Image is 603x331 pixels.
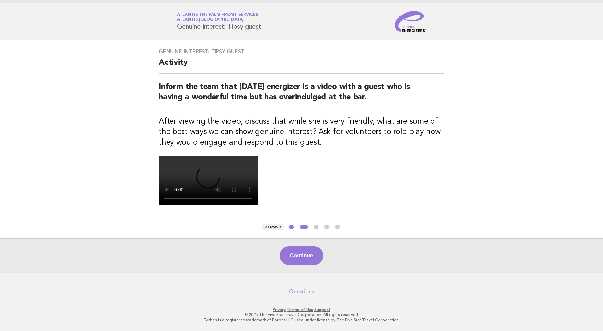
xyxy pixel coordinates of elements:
p: · · [99,307,504,312]
a: Terms of Use [287,307,313,312]
button: Continue [280,246,323,265]
img: Service Energizers [395,11,426,32]
a: Questions [289,288,314,295]
h2: Inform the team that [DATE] energizer is a video with a guest who is having a wonderful time but ... [159,82,444,108]
button: < Previous [262,224,284,230]
p: Forbes is a registered trademark of Forbes LLC used under license by The Five Star Travel Corpora... [99,317,504,323]
h1: Genuine interest: Tipsy guest [177,13,261,30]
button: 1 [288,224,295,230]
button: 2 [299,224,309,230]
a: Support [314,307,330,312]
p: © 2025 The Five Star Travel Corporation. All rights reserved. [99,312,504,317]
span: Atlantis [GEOGRAPHIC_DATA] [177,18,244,22]
h3: After viewing the video, discuss that while she is very friendly, what are some of the best ways ... [159,116,444,148]
h2: Activity [159,57,444,74]
a: Privacy [273,307,286,312]
a: Atlantis The Palm Front ServicesAtlantis [GEOGRAPHIC_DATA] [177,13,258,22]
h3: Genuine interest: Tipsy guest [159,48,444,55]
